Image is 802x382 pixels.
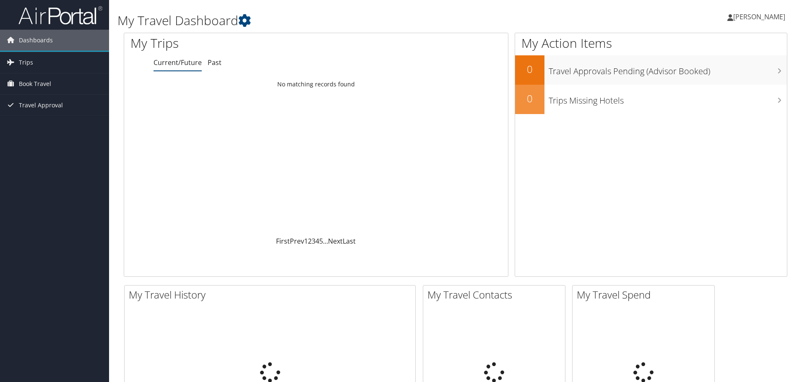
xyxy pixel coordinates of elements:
h2: My Travel History [129,288,415,302]
h3: Trips Missing Hotels [549,91,787,107]
h2: My Travel Spend [577,288,714,302]
h2: My Travel Contacts [427,288,565,302]
a: 2 [308,236,312,246]
a: 4 [315,236,319,246]
span: Trips [19,52,33,73]
a: Prev [290,236,304,246]
h1: My Action Items [515,34,787,52]
span: … [323,236,328,246]
h2: 0 [515,62,544,76]
td: No matching records found [124,77,508,92]
a: Last [343,236,356,246]
a: 1 [304,236,308,246]
a: 0Travel Approvals Pending (Advisor Booked) [515,55,787,85]
h1: My Travel Dashboard [117,12,568,29]
a: [PERSON_NAME] [727,4,794,29]
a: 0Trips Missing Hotels [515,85,787,114]
h1: My Trips [130,34,342,52]
span: Book Travel [19,73,51,94]
h2: 0 [515,91,544,106]
a: Next [328,236,343,246]
a: First [276,236,290,246]
a: 5 [319,236,323,246]
h3: Travel Approvals Pending (Advisor Booked) [549,61,787,77]
span: [PERSON_NAME] [733,12,785,21]
span: Travel Approval [19,95,63,116]
img: airportal-logo.png [18,5,102,25]
a: Past [208,58,221,67]
a: Current/Future [154,58,202,67]
span: Dashboards [19,30,53,51]
a: 3 [312,236,315,246]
